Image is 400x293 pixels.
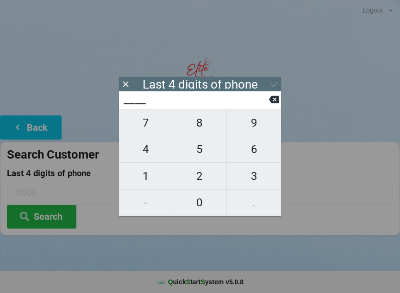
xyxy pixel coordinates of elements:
span: 1 [119,166,173,186]
button: 9 [227,109,281,136]
span: 0 [173,193,227,212]
span: 4 [119,140,173,159]
button: 6 [227,136,281,163]
div: Last 4 digits of phone [143,80,258,89]
span: 2 [173,166,227,186]
button: 4 [119,136,173,163]
span: 7 [119,113,173,133]
span: 6 [227,140,281,159]
span: 9 [227,113,281,133]
span: 5 [173,140,227,159]
button: 1 [119,163,173,189]
button: 0 [173,190,227,216]
button: 5 [173,136,227,163]
span: 3 [227,166,281,186]
button: 3 [227,163,281,189]
span: 8 [173,113,227,133]
button: 7 [119,109,173,136]
button: 2 [173,163,227,189]
button: 8 [173,109,227,136]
